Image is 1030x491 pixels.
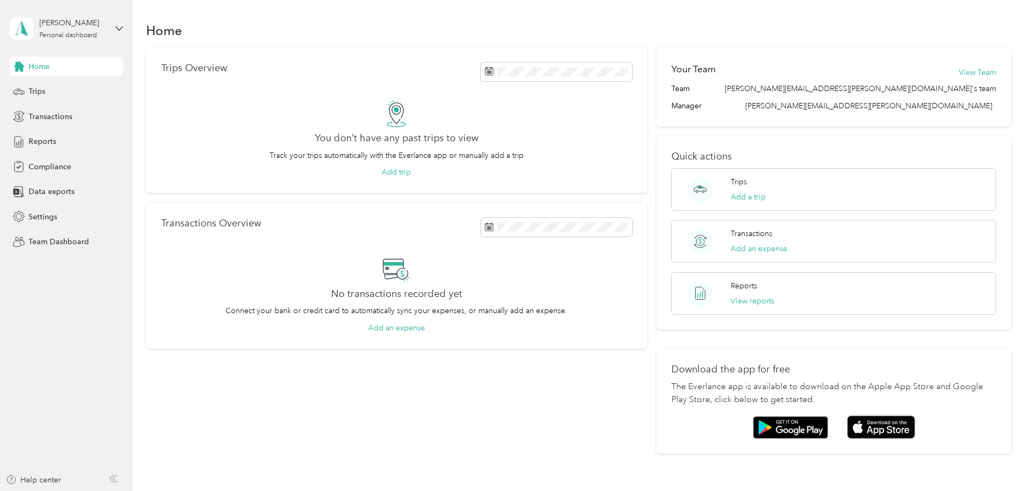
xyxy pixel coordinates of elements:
p: Transactions [731,228,772,239]
button: View reports [731,295,774,307]
iframe: Everlance-gr Chat Button Frame [970,431,1030,491]
h1: Home [146,25,182,36]
span: [PERSON_NAME][EMAIL_ADDRESS][PERSON_NAME][DOMAIN_NAME] [745,101,992,110]
span: Trips [29,86,45,97]
img: App store [847,416,915,439]
span: Team [671,83,690,94]
p: Trips Overview [161,63,227,74]
span: [PERSON_NAME][EMAIL_ADDRESS][PERSON_NAME][DOMAIN_NAME]'s team [725,83,996,94]
h2: No transactions recorded yet [331,288,462,300]
div: Personal dashboard [39,32,97,39]
button: Add a trip [731,191,766,203]
h2: Your Team [671,63,716,76]
span: Data exports [29,186,74,197]
span: Manager [671,100,702,112]
h2: You don’t have any past trips to view [315,133,478,144]
button: Add trip [382,167,411,178]
span: Settings [29,211,57,223]
span: Compliance [29,161,71,172]
span: Reports [29,136,56,147]
p: Reports [731,280,757,292]
span: Team Dashboard [29,236,89,247]
p: Trips [731,176,747,188]
div: [PERSON_NAME] [39,17,107,29]
p: Quick actions [671,151,996,162]
img: Google play [753,416,828,439]
p: Transactions Overview [161,218,261,229]
p: Connect your bank or credit card to automatically sync your expenses, or manually add an expense. [225,305,567,316]
button: View Team [959,67,996,78]
button: Add an expense [368,322,425,334]
p: Download the app for free [671,364,996,375]
p: Track your trips automatically with the Everlance app or manually add a trip [270,150,524,161]
span: Transactions [29,111,72,122]
button: Add an expense [731,243,787,254]
span: Home [29,61,50,72]
p: The Everlance app is available to download on the Apple App Store and Google Play Store, click be... [671,381,996,406]
button: Help center [6,474,61,486]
